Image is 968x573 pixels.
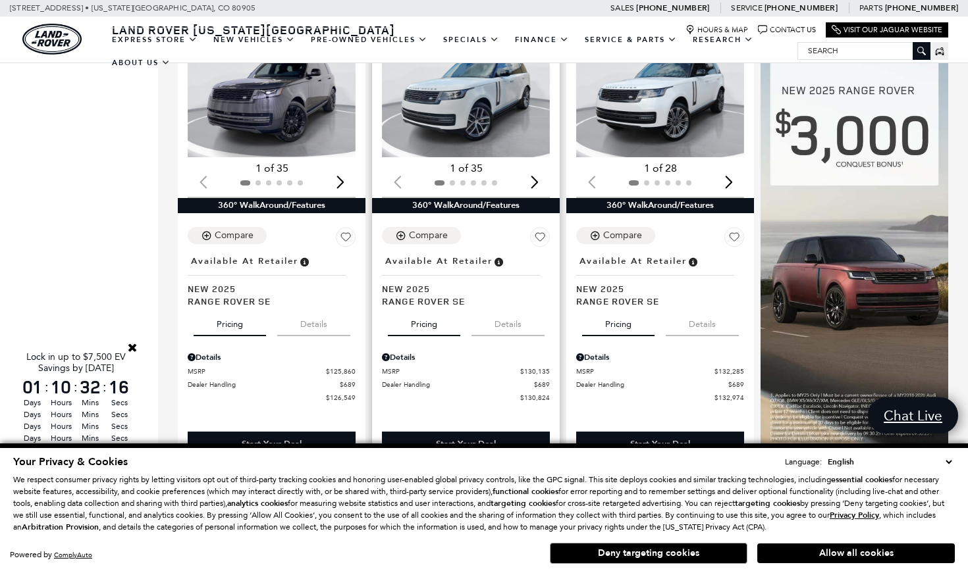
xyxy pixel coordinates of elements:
a: MSRP $130,135 [382,366,550,376]
span: Secs [107,409,132,420]
span: : [74,377,78,397]
img: 2025 LAND ROVER Range Rover SE 1 [188,32,356,157]
a: Research [685,28,761,51]
span: Range Rover SE [382,295,540,307]
span: Mins [78,397,103,409]
span: $132,974 [714,393,744,403]
span: Service [731,3,762,12]
img: 2025 LAND ROVER Range Rover SE 1 [382,32,550,157]
span: Available at Retailer [579,254,687,268]
span: New 2025 [382,282,540,295]
span: $130,824 [520,393,550,403]
div: Compare [603,230,642,241]
a: Hours & Map [686,25,748,35]
button: Deny targeting cookies [550,543,747,564]
button: pricing tab [582,307,655,336]
span: 16 [107,378,132,396]
div: Start Your Deal [630,438,690,450]
p: We respect consumer privacy rights by letting visitors opt out of third-party tracking cookies an... [13,474,955,533]
span: 01 [20,378,45,396]
span: New 2025 [576,282,734,295]
span: MSRP [576,366,714,376]
a: Dealer Handling $689 [188,380,356,389]
strong: functional cookies [493,486,558,497]
span: Sales [610,3,634,12]
span: : [103,377,107,397]
a: Dealer Handling $689 [576,380,744,389]
span: Vehicle is in stock and ready for immediate delivery. Due to demand, availability is subject to c... [298,254,310,268]
a: Available at RetailerNew 2025Range Rover SE [188,252,356,307]
span: : [45,377,49,397]
span: Your Privacy & Cookies [13,455,128,469]
a: New Vehicles [205,28,303,51]
a: Land Rover [US_STATE][GEOGRAPHIC_DATA] [104,22,403,37]
a: Dealer Handling $689 [382,380,550,389]
button: Save Vehicle [336,227,356,252]
div: Language: [785,458,822,466]
span: Land Rover [US_STATE][GEOGRAPHIC_DATA] [112,22,395,37]
a: [STREET_ADDRESS] • [US_STATE][GEOGRAPHIC_DATA], CO 80905 [10,3,255,12]
span: Hours [49,420,74,432]
u: Privacy Policy [830,510,879,520]
div: Start Your Deal [382,432,550,457]
a: Finance [507,28,577,51]
input: Search [798,43,930,59]
a: ComplyAuto [54,551,92,559]
div: Next slide [525,167,543,196]
span: Lock in up to $7,500 EV Savings by [DATE] [26,351,126,374]
a: About Us [104,51,178,74]
button: details tab [471,307,545,336]
span: Days [20,409,45,420]
span: Vehicle is in stock and ready for immediate delivery. Due to demand, availability is subject to c... [687,254,699,268]
div: Compare [409,230,448,241]
button: Compare Vehicle [576,227,655,244]
button: Compare Vehicle [382,227,461,244]
div: 360° WalkAround/Features [178,198,365,212]
button: Allow all cookies [757,543,955,563]
div: 1 / 2 [188,32,356,157]
span: Mins [78,432,103,444]
button: pricing tab [388,307,460,336]
a: MSRP $132,285 [576,366,744,376]
a: Service & Parts [577,28,685,51]
span: Days [20,420,45,432]
div: 1 of 35 [382,161,550,176]
a: $130,824 [382,393,550,403]
strong: analytics cookies [227,498,288,509]
a: land-rover [22,24,82,55]
strong: targeting cookies [735,498,800,509]
span: Mins [78,420,103,432]
div: 360° WalkAround/Features [372,198,560,212]
a: EXPRESS STORE [104,28,205,51]
strong: targeting cookies [491,498,556,509]
span: $132,285 [714,366,744,376]
span: $130,135 [520,366,550,376]
button: pricing tab [194,307,266,336]
div: Next slide [331,167,349,196]
span: $126,549 [326,393,356,403]
a: [PHONE_NUMBER] [636,3,709,13]
a: Close [126,341,138,353]
div: Start Your Deal [576,432,744,457]
span: Vehicle is in stock and ready for immediate delivery. Due to demand, availability is subject to c... [493,254,504,268]
div: 1 / 2 [382,32,550,157]
button: Save Vehicle [724,227,744,252]
span: Hours [49,397,74,409]
a: Privacy Policy [830,511,879,520]
button: Save Vehicle [530,227,550,252]
a: [PHONE_NUMBER] [765,3,838,13]
div: Pricing Details - Range Rover SE [576,351,744,363]
button: details tab [277,307,350,336]
strong: essential cookies [831,474,892,485]
div: Next slide [720,167,738,196]
nav: Main Navigation [104,28,797,74]
a: Contact Us [758,25,816,35]
a: Available at RetailerNew 2025Range Rover SE [576,252,744,307]
span: $689 [534,380,550,389]
div: Pricing Details - Range Rover SE [382,351,550,363]
select: Language Select [824,455,955,468]
span: $689 [728,380,744,389]
a: [PHONE_NUMBER] [885,3,958,13]
button: Compare Vehicle [188,227,267,244]
span: New 2025 [188,282,346,295]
